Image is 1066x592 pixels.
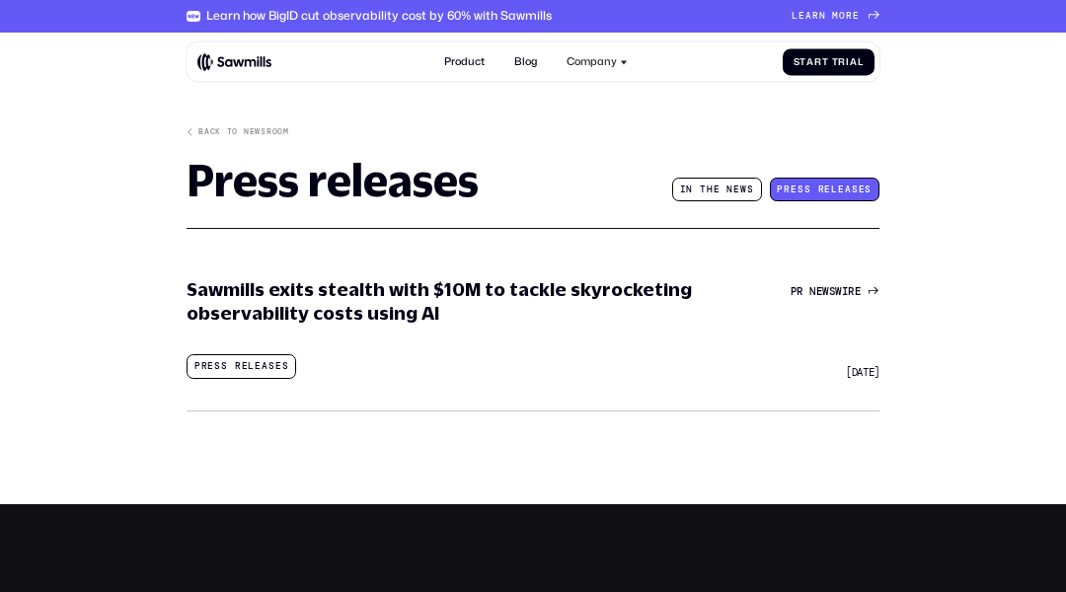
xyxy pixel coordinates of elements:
[812,11,819,22] span: r
[707,185,714,195] span: h
[832,56,839,67] span: T
[838,185,845,195] span: e
[559,47,636,76] div: Company
[791,185,798,195] span: e
[832,11,839,22] span: m
[804,185,811,195] span: s
[672,178,762,201] a: Inthenews
[831,185,838,195] span: l
[187,277,720,326] h3: Sawmills exits stealth with $10M to tackle skyrocketing observability costs using AI
[187,354,296,378] div: Press releases
[686,185,693,195] span: n
[806,56,814,67] span: a
[680,185,687,195] span: I
[852,185,859,195] span: s
[436,47,493,76] a: Product
[187,159,479,202] h1: Press releases
[178,268,889,388] a: Sawmills exits stealth with $10M to tackle skyrocketing observability costs using AIPress release...
[846,11,853,22] span: r
[809,285,815,298] span: N
[858,56,864,67] span: l
[799,56,806,67] span: t
[839,11,846,22] span: o
[567,55,617,68] div: Company
[791,285,797,298] span: P
[822,285,828,298] span: W
[819,11,826,22] span: n
[865,185,872,195] span: s
[777,185,784,195] span: P
[822,56,829,67] span: t
[838,56,846,67] span: r
[792,11,799,22] span: L
[700,185,707,195] span: t
[740,185,747,195] span: w
[859,185,866,195] span: e
[784,185,791,195] span: r
[842,285,848,298] span: I
[714,185,721,195] span: e
[187,126,289,137] a: Back to Newsroom
[805,11,812,22] span: a
[853,11,860,22] span: e
[816,285,822,298] span: E
[770,178,879,201] a: Pressreleases
[792,11,879,22] a: Learnmore
[855,285,861,298] span: E
[845,185,852,195] span: a
[733,185,740,195] span: e
[726,185,733,195] span: n
[818,185,825,195] span: r
[747,185,754,195] span: s
[783,48,875,76] a: StartTrial
[506,47,545,76] a: Blog
[799,11,805,22] span: e
[829,285,835,298] span: S
[794,56,800,67] span: S
[848,285,854,298] span: R
[198,126,289,137] div: Back to Newsroom
[824,185,831,195] span: e
[797,285,802,298] span: R
[846,366,879,379] div: [DATE]
[835,285,841,298] span: W
[814,56,822,67] span: r
[798,185,804,195] span: s
[206,9,552,24] div: Learn how BigID cut observability cost by 60% with Sawmills
[850,56,858,67] span: a
[846,56,850,67] span: i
